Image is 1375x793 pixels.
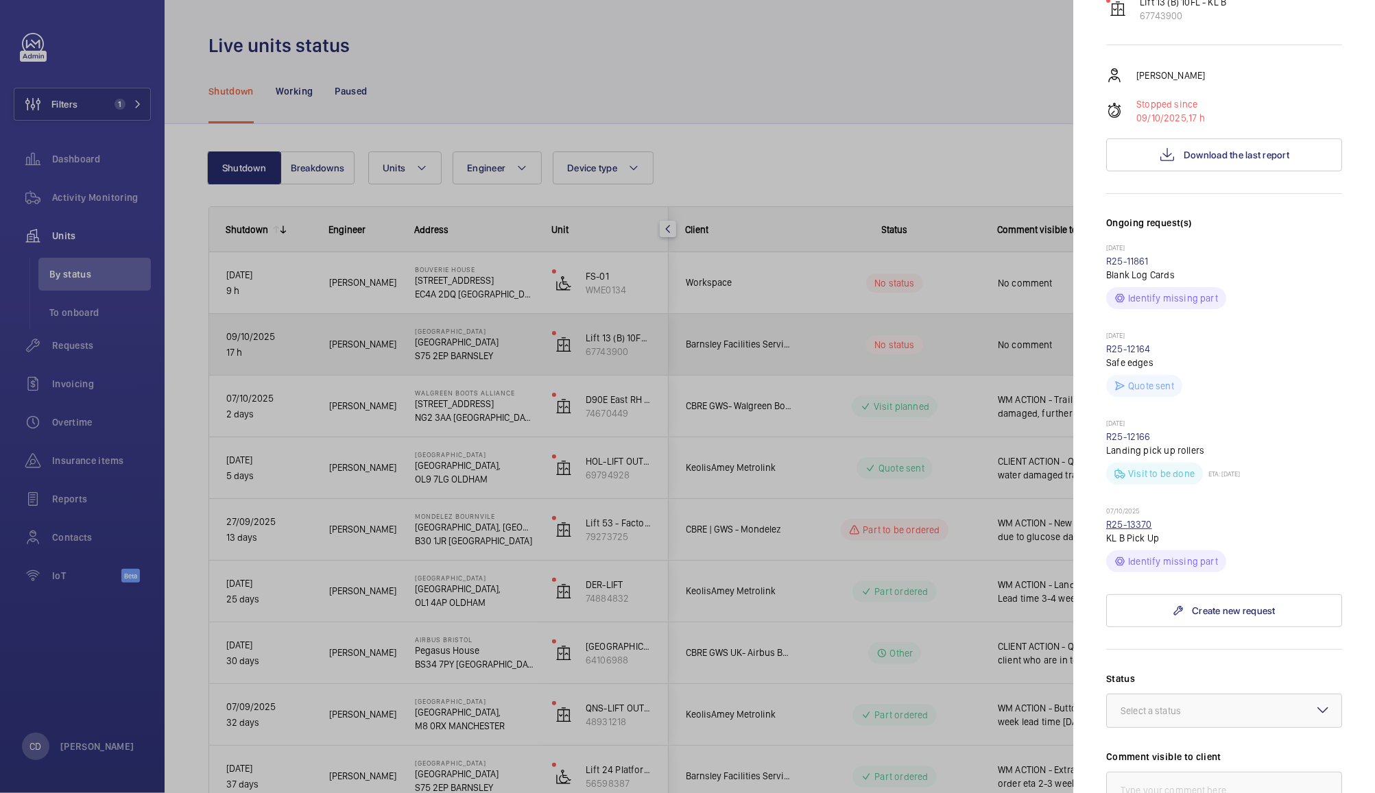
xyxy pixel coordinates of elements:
[1136,112,1188,123] span: 09/10/2025,
[1106,216,1342,243] h3: Ongoing request(s)
[1128,379,1174,393] p: Quote sent
[1106,243,1342,254] p: [DATE]
[1136,97,1205,111] p: Stopped since
[1106,343,1151,354] a: R25-12164
[1106,331,1342,342] p: [DATE]
[1110,1,1126,17] img: elevator.svg
[1106,531,1342,545] p: KL B Pick Up
[1106,419,1342,430] p: [DATE]
[1140,9,1226,23] p: 67743900
[1106,356,1342,369] p: Safe edges
[1106,138,1342,171] button: Download the last report
[1106,672,1342,685] label: Status
[1106,750,1342,764] label: Comment visible to client
[1128,291,1218,305] p: Identify missing part
[1128,554,1218,568] p: Identify missing part
[1136,111,1205,125] p: 17 h
[1136,69,1205,82] p: [PERSON_NAME]
[1121,704,1215,718] div: Select a status
[1128,467,1195,480] p: Visit to be done
[1106,256,1149,267] a: R25-11861
[1203,469,1240,478] p: ETA: [DATE]
[1106,519,1152,530] a: R25-13370
[1106,268,1342,282] p: Blank Log Cards
[1106,443,1342,457] p: Landing pick up rollers
[1106,431,1151,442] a: R25-12166
[1106,594,1342,627] a: Create new request
[1184,149,1289,160] span: Download the last report
[1106,507,1342,517] p: 07/10/2025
